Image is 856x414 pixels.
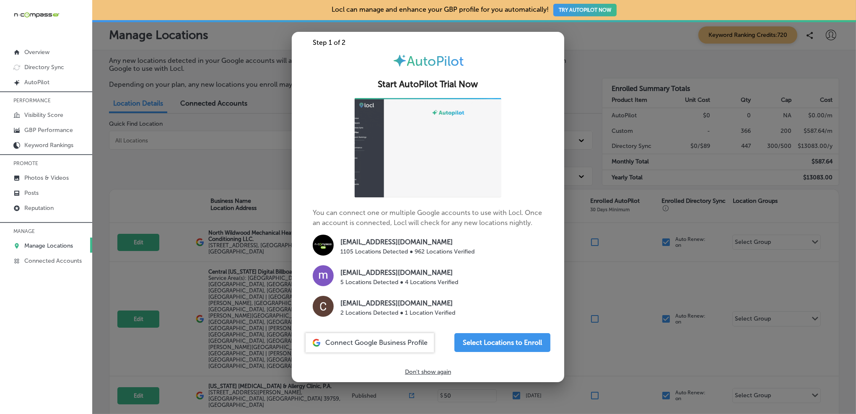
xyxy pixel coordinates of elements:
[24,189,39,197] p: Posts
[24,257,82,264] p: Connected Accounts
[553,4,617,16] button: TRY AUTOPILOT NOW
[24,242,73,249] p: Manage Locations
[405,368,451,375] p: Don't show again
[24,204,54,212] p: Reputation
[340,308,455,317] p: 2 Locations Detected ● 1 Location Verified
[340,268,458,278] p: [EMAIL_ADDRESS][DOMAIN_NAME]
[340,298,455,308] p: [EMAIL_ADDRESS][DOMAIN_NAME]
[454,333,550,352] button: Select Locations to Enroll
[24,174,69,181] p: Photos & Videos
[340,247,475,256] p: 1105 Locations Detected ● 962 Locations Verified
[313,98,543,320] p: You can connect one or multiple Google accounts to use with Locl. Once an account is connected, L...
[24,111,63,119] p: Visibility Score
[407,53,464,69] span: AutoPilot
[340,237,475,247] p: [EMAIL_ADDRESS][DOMAIN_NAME]
[13,11,60,19] img: 660ab0bf-5cc7-4cb8-ba1c-48b5ae0f18e60NCTV_CLogo_TV_Black_-500x88.png
[24,127,73,134] p: GBP Performance
[24,79,49,86] p: AutoPilot
[355,98,501,197] img: ap-gif
[24,49,49,56] p: Overview
[392,53,407,68] img: autopilot-icon
[24,64,64,71] p: Directory Sync
[325,339,428,347] span: Connect Google Business Profile
[24,142,73,149] p: Keyword Rankings
[302,79,554,90] h2: Start AutoPilot Trial Now
[340,278,458,287] p: 5 Locations Detected ● 4 Locations Verified
[292,39,564,47] div: Step 1 of 2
